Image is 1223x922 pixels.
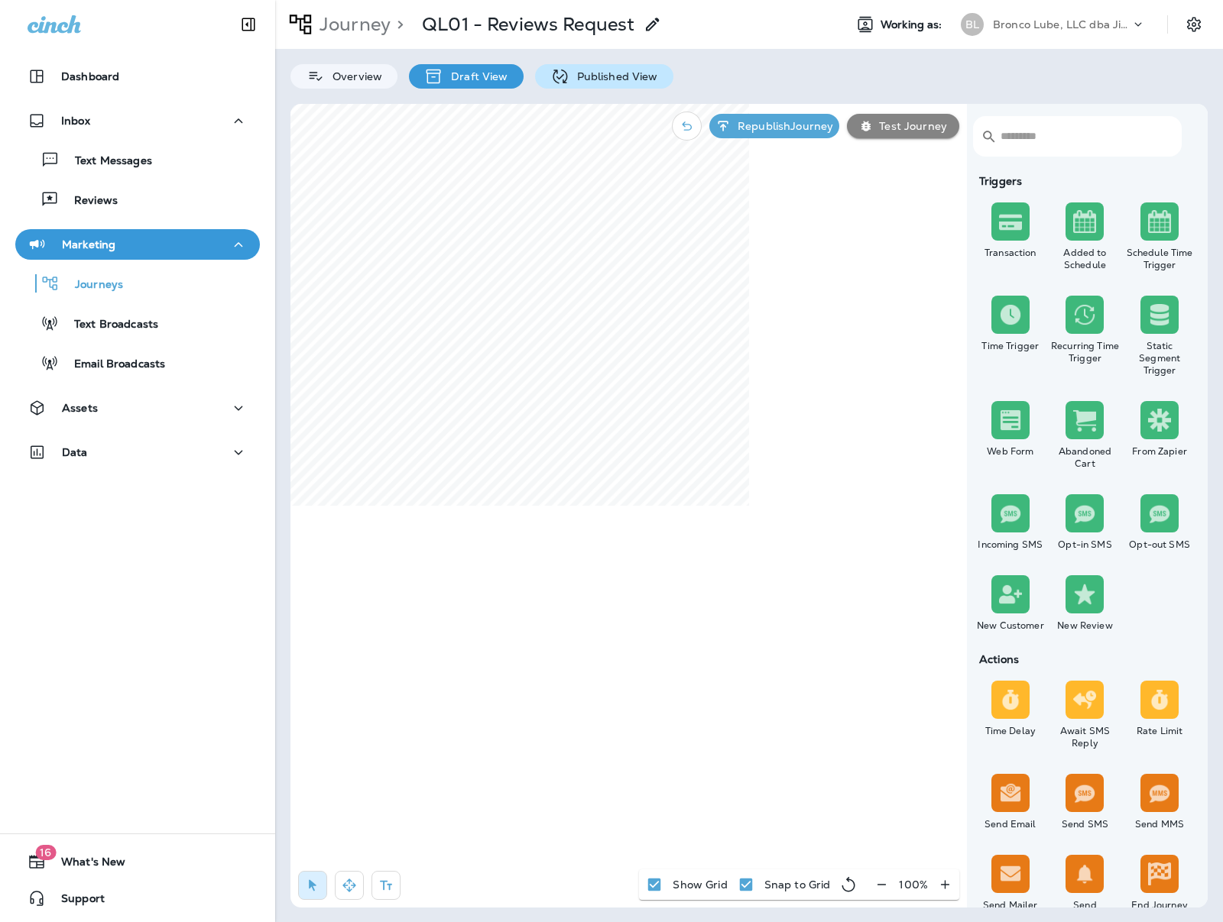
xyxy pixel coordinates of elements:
[60,154,152,169] p: Text Messages
[62,238,115,251] p: Marketing
[35,845,56,860] span: 16
[993,18,1131,31] p: Bronco Lube, LLC dba Jiffy Lube
[15,267,260,299] button: Journeys
[15,437,260,467] button: Data
[1125,818,1194,830] div: Send MMS
[46,856,125,874] span: What's New
[422,13,634,36] p: QL01 - Reviews Request
[1051,620,1120,632] div: New Review
[1125,340,1194,377] div: Static Segment Trigger
[1051,340,1120,364] div: Recurring Time Trigger
[709,114,839,138] button: RepublishJourney
[569,70,658,82] p: Published View
[973,653,1197,665] div: Actions
[61,70,119,82] p: Dashboard
[881,18,946,31] span: Working as:
[1180,11,1208,38] button: Settings
[976,725,1045,737] div: Time Delay
[1051,445,1120,470] div: Abandoned Cart
[673,878,727,891] p: Show Grid
[59,357,165,372] p: Email Broadcasts
[1125,247,1194,271] div: Schedule Time Trigger
[1125,445,1194,458] div: From Zapier
[61,115,90,127] p: Inbox
[1051,818,1120,830] div: Send SMS
[325,70,382,82] p: Overview
[1125,539,1194,551] div: Opt-out SMS
[1125,899,1194,911] div: End Journey
[976,340,1045,352] div: Time Trigger
[59,194,118,209] p: Reviews
[1051,247,1120,271] div: Added to Schedule
[15,393,260,423] button: Assets
[391,13,404,36] p: >
[1125,725,1194,737] div: Rate Limit
[15,144,260,176] button: Text Messages
[62,446,88,458] p: Data
[313,13,391,36] p: Journey
[15,183,260,215] button: Reviews
[1051,725,1120,749] div: Await SMS Reply
[873,120,947,132] p: Test Journey
[62,402,98,414] p: Assets
[976,445,1045,458] div: Web Form
[15,229,260,260] button: Marketing
[976,539,1045,551] div: Incoming SMS
[899,878,928,891] p: 100 %
[976,247,1045,259] div: Transaction
[847,114,959,138] button: Test Journey
[59,318,158,332] p: Text Broadcasts
[764,878,831,891] p: Snap to Grid
[1051,539,1120,551] div: Opt-in SMS
[15,347,260,379] button: Email Broadcasts
[15,846,260,877] button: 16What's New
[15,61,260,92] button: Dashboard
[46,892,105,911] span: Support
[15,307,260,339] button: Text Broadcasts
[976,899,1045,911] div: Send Mailer
[976,620,1045,632] div: New Customer
[227,9,270,40] button: Collapse Sidebar
[976,818,1045,830] div: Send Email
[15,883,260,914] button: Support
[732,120,833,132] p: Republish Journey
[443,70,508,82] p: Draft View
[15,105,260,136] button: Inbox
[961,13,984,36] div: BL
[60,278,123,293] p: Journeys
[973,175,1197,187] div: Triggers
